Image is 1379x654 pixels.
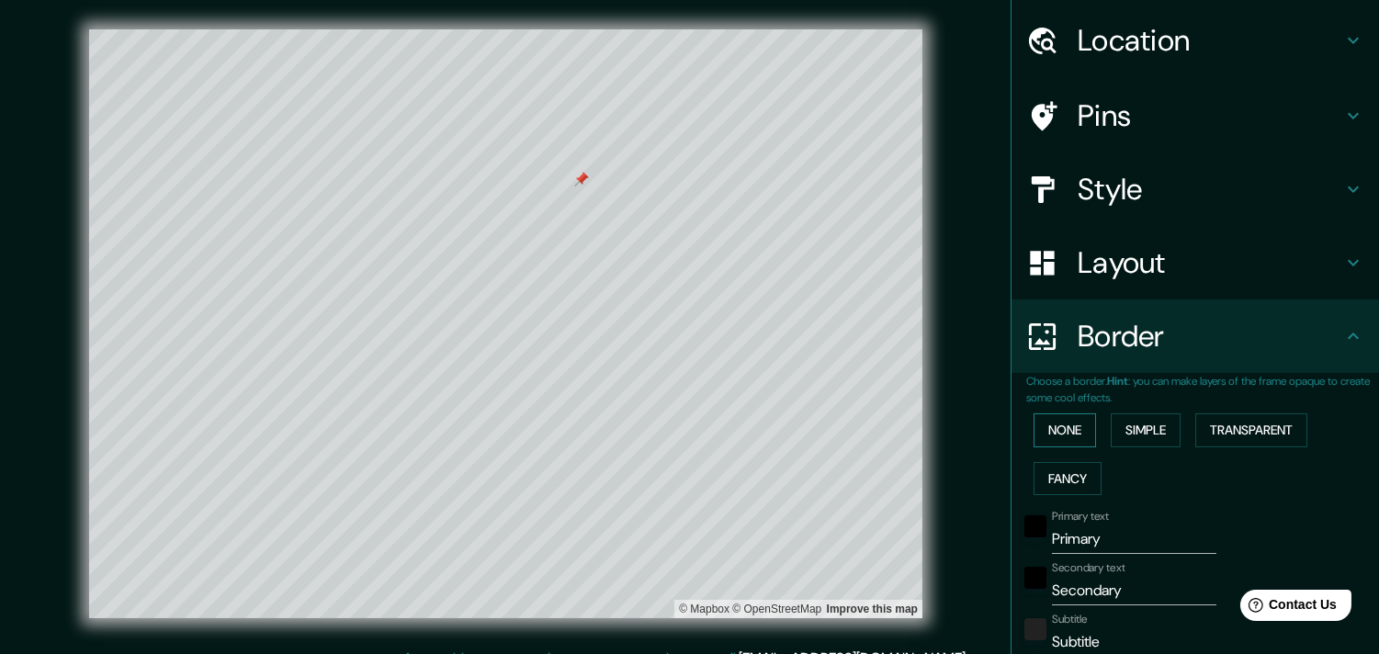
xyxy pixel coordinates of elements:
[1034,413,1096,447] button: None
[732,603,821,615] a: OpenStreetMap
[1024,618,1046,640] button: color-222222
[1012,226,1379,299] div: Layout
[1078,97,1342,134] h4: Pins
[1052,560,1125,576] label: Secondary text
[1215,582,1359,634] iframe: Help widget launcher
[1078,171,1342,208] h4: Style
[1024,567,1046,589] button: black
[1012,4,1379,77] div: Location
[679,603,729,615] a: Mapbox
[827,603,918,615] a: Map feedback
[1078,22,1342,59] h4: Location
[1034,462,1102,496] button: Fancy
[1078,244,1342,281] h4: Layout
[1024,515,1046,537] button: black
[1052,612,1088,627] label: Subtitle
[1052,509,1109,524] label: Primary text
[1012,152,1379,226] div: Style
[1026,373,1379,406] p: Choose a border. : you can make layers of the frame opaque to create some cool effects.
[1195,413,1307,447] button: Transparent
[1111,413,1181,447] button: Simple
[1107,374,1128,389] b: Hint
[1012,79,1379,152] div: Pins
[1078,318,1342,355] h4: Border
[1012,299,1379,373] div: Border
